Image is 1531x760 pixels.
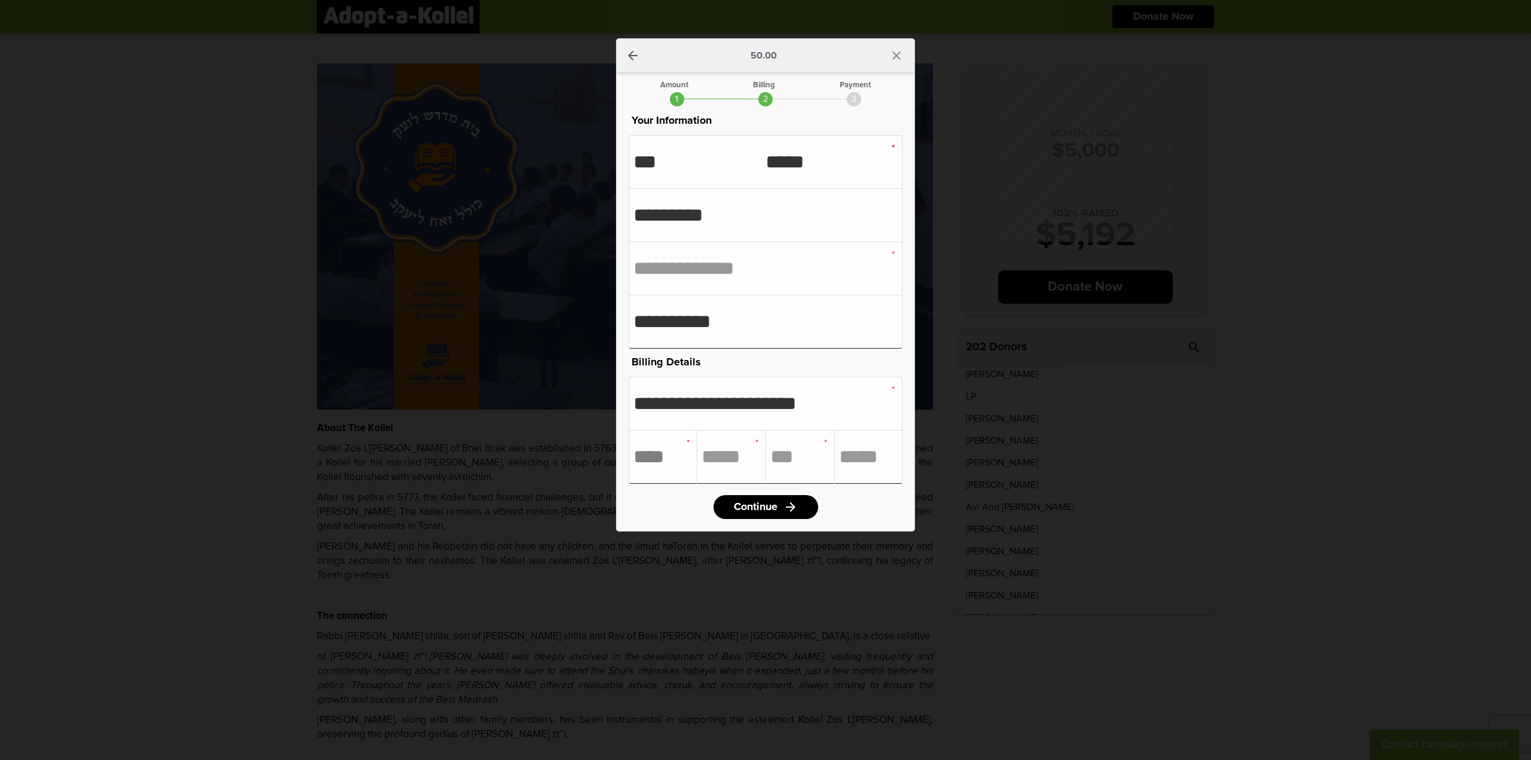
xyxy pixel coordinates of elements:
div: 2 [758,92,773,106]
div: 1 [670,92,684,106]
div: Amount [660,81,688,89]
a: arrow_back [626,48,640,63]
i: arrow_forward [783,500,798,514]
div: Payment [840,81,871,89]
div: Billing [753,81,775,89]
p: Billing Details [629,354,902,371]
div: 3 [847,92,861,106]
i: close [889,48,904,63]
p: 50.00 [751,51,777,60]
span: Continue [734,502,777,512]
p: Your Information [629,112,902,129]
a: Continuearrow_forward [713,495,818,519]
